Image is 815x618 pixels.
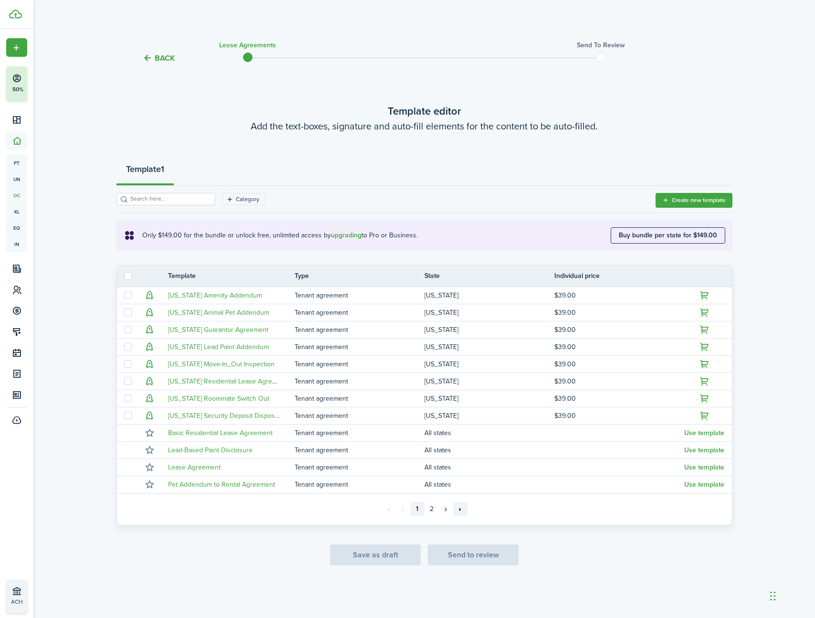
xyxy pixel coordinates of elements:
[698,392,711,405] button: Upgrade
[295,392,424,405] td: Tenant agreement
[698,323,711,336] button: Upgrade
[143,53,175,63] button: Back
[168,428,273,438] a: Basic Residential Lease Agreement
[424,478,554,491] td: All states
[6,220,27,236] a: eq
[611,227,725,244] button: Buy bundle per state for $149.00
[168,308,269,318] a: [US_STATE] Animal Pet Addendum
[295,323,424,336] td: Tenant agreement
[424,409,554,422] td: [US_STATE]
[9,10,22,19] img: TenantCloud
[6,203,27,220] a: kl
[128,194,212,203] input: Search here...
[331,232,361,239] button: upgrading
[168,445,253,455] a: Lead-Based Paint Disclosure
[6,38,27,57] button: Open menu
[6,155,27,171] a: pt
[554,341,684,353] td: $39.00
[424,426,554,439] td: All states
[770,582,776,610] div: Drag
[295,289,424,302] td: Tenant agreement
[6,579,27,613] a: ACH
[161,163,164,176] strong: 1
[142,230,611,240] explanation-description: Only $149.00 for the bundle or unlock free, unlimited access by to Pro or Business.
[698,340,711,353] button: Upgrade
[424,375,554,388] td: [US_STATE]
[6,187,27,203] a: oc
[168,359,275,369] a: [US_STATE] Move-In_Out Inspection
[143,478,157,491] button: Mark as favourite
[577,40,625,50] h3: Send to review
[143,374,157,388] button: Upgrade
[161,271,295,281] th: Template
[396,502,410,516] a: Previous
[295,478,424,491] td: Tenant agreement
[168,325,268,335] a: [US_STATE] Guarantor Agreement
[168,462,221,472] a: Lease Agreement
[143,409,157,422] button: Upgrade
[168,479,275,490] a: Pet Addendum to Rental Agreement
[295,375,424,388] td: Tenant agreement
[295,409,424,422] td: Tenant agreement
[6,236,27,252] a: in
[424,444,554,457] td: All states
[143,306,157,319] button: Upgrade
[684,447,724,454] button: Use template
[143,443,157,457] button: Mark as favourite
[143,323,157,336] button: Upgrade
[554,271,684,281] th: Individual price
[126,163,161,176] strong: Template
[295,426,424,439] td: Tenant agreement
[453,502,467,516] a: Last
[381,502,396,516] a: First
[168,411,287,421] a: [US_STATE] Security Deposit Disposition
[554,392,684,405] td: $39.00
[424,289,554,302] td: [US_STATE]
[11,597,67,606] p: ACH
[424,502,439,516] a: 2
[143,357,157,371] button: Upgrade
[168,342,269,352] a: [US_STATE] Lead Paint Addendum
[410,502,424,516] a: 1
[168,290,262,300] a: [US_STATE] Amenity Addendum
[439,502,453,516] a: Next
[6,171,27,187] a: un
[424,323,554,336] td: [US_STATE]
[424,271,554,281] th: State
[236,195,259,203] filter-tag-label: Category
[554,306,684,319] td: $39.00
[295,271,424,281] th: Type
[698,409,711,422] button: Upgrade
[295,358,424,371] td: Tenant agreement
[116,103,732,119] wizard-step-header-title: Template editor
[424,392,554,405] td: [US_STATE]
[143,426,157,439] button: Mark as favourite
[222,193,265,205] filter-tag: Open filter
[219,40,276,50] h3: Lease Agreements
[295,444,424,457] td: Tenant agreement
[684,429,724,437] button: Use template
[116,119,732,133] wizard-step-header-description: Add the text-boxes, signature and auto-fill elements for the content to be auto-filled.
[651,515,815,618] iframe: Chat Widget
[143,392,157,405] button: Upgrade
[698,374,711,388] button: Upgrade
[656,193,732,208] button: Create new template
[424,461,554,474] td: All states
[295,306,424,319] td: Tenant agreement
[12,85,24,94] p: 50%
[554,409,684,422] td: $39.00
[295,341,424,353] td: Tenant agreement
[554,289,684,302] td: $39.00
[698,288,711,302] button: Upgrade
[124,230,135,241] i: soft
[424,358,554,371] td: [US_STATE]
[143,340,157,353] button: Upgrade
[168,376,291,386] a: [US_STATE] Residential Lease Agreement
[295,461,424,474] td: Tenant agreement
